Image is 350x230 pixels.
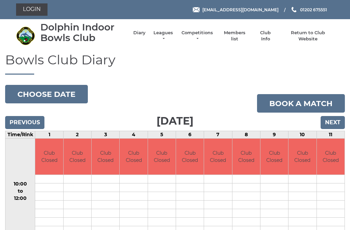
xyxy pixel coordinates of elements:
td: Club Closed [260,139,288,175]
td: Club Closed [120,139,147,175]
td: Club Closed [64,139,91,175]
a: Competitions [181,30,214,42]
td: Club Closed [232,139,260,175]
img: Email [193,7,200,12]
a: Phone us 01202 675551 [291,7,327,13]
a: Return to Club Website [282,30,334,42]
td: 2 [63,131,91,139]
span: [EMAIL_ADDRESS][DOMAIN_NAME] [202,7,279,12]
a: Login [16,3,48,16]
td: 3 [92,131,120,139]
td: Club Closed [148,139,176,175]
img: Phone us [292,7,296,12]
td: 5 [148,131,176,139]
td: 10 [288,131,317,139]
td: 4 [120,131,148,139]
input: Next [321,116,345,129]
td: 9 [260,131,288,139]
a: Club Info [256,30,275,42]
span: 01202 675551 [300,7,327,12]
a: Members list [220,30,248,42]
td: 7 [204,131,232,139]
a: Email [EMAIL_ADDRESS][DOMAIN_NAME] [193,7,279,13]
td: Club Closed [35,139,63,175]
td: Club Closed [92,139,119,175]
h1: Bowls Club Diary [5,53,345,75]
a: Leagues [152,30,174,42]
td: 6 [176,131,204,139]
div: Dolphin Indoor Bowls Club [40,22,126,43]
td: 11 [317,131,345,139]
button: Choose date [5,85,88,103]
a: Book a match [257,94,345,113]
a: Diary [133,30,146,36]
td: 1 [35,131,63,139]
td: Club Closed [288,139,316,175]
td: Time/Rink [5,131,35,139]
td: Club Closed [204,139,232,175]
td: 8 [232,131,260,139]
td: Club Closed [176,139,204,175]
td: Club Closed [317,139,345,175]
input: Previous [5,116,44,129]
img: Dolphin Indoor Bowls Club [16,26,35,45]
